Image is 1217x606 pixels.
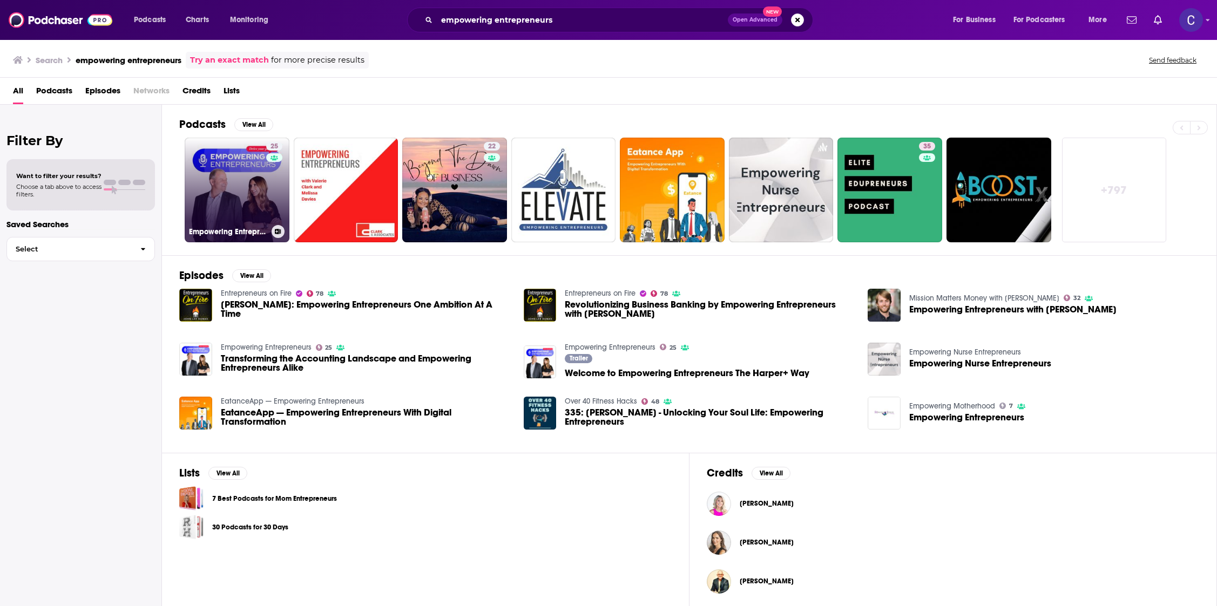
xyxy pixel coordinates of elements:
[186,12,209,28] span: Charts
[707,564,1199,598] button: Jeffrey BeseckerJeffrey Besecker
[670,345,677,350] span: 25
[1073,296,1080,301] span: 32
[179,486,204,510] a: 7 Best Podcasts for Mom Entrepreneurs
[271,54,364,66] span: for more precise results
[179,289,212,322] img: Kenneth Vogt: Empowering Entrepreneurs One Ambition At A Time
[707,466,790,480] a: CreditsView All
[909,305,1117,314] span: Empowering Entrepreneurs with [PERSON_NAME]
[651,290,668,297] a: 78
[179,515,204,539] span: 30 Podcasts for 30 Days
[565,343,655,352] a: Empowering Entrepreneurs
[565,289,635,298] a: Entrepreneurs on Fire
[224,82,240,104] a: Lists
[524,397,557,430] a: 335: Susan Scollen - Unlocking Your Soul Life: Empowering Entrepreneurs
[707,530,731,555] a: Marie-Eve Talbot
[316,344,333,351] a: 25
[119,64,182,71] div: Keywords by Traffic
[660,344,677,350] a: 25
[307,290,324,297] a: 78
[234,118,273,131] button: View All
[484,142,500,151] a: 22
[179,118,226,131] h2: Podcasts
[945,11,1009,29] button: open menu
[179,118,273,131] a: PodcastsView All
[266,142,282,151] a: 25
[1150,11,1166,29] a: Show notifications dropdown
[208,467,247,480] button: View All
[1062,138,1167,242] a: +797
[524,289,557,322] img: Revolutionizing Business Banking by Empowering Entrepreneurs with Jason Garcia
[126,11,180,29] button: open menu
[189,227,267,236] h3: Empowering Entrepreneurs
[107,63,116,71] img: tab_keywords_by_traffic_grey.svg
[909,348,1021,357] a: Empowering Nurse Entrepreneurs
[221,408,511,426] a: EatanceApp — Empowering Entrepreneurs With Digital Transformation
[221,300,511,318] span: [PERSON_NAME]: Empowering Entrepreneurs One Ambition At A Time
[707,569,731,594] img: Jeffrey Besecker
[6,219,155,229] p: Saved Searches
[660,291,668,296] span: 78
[221,354,511,372] span: Transforming the Accounting Landscape and Empowering Entrepreneurs Alike
[909,359,1051,368] a: Empowering Nurse Entrepreneurs
[222,11,282,29] button: open menu
[488,141,496,152] span: 22
[919,142,935,151] a: 35
[524,345,557,378] a: Welcome to Empowering Entrepreneurs The Harper+ Way
[1088,12,1107,28] span: More
[565,300,855,318] a: Revolutionizing Business Banking by Empowering Entrepreneurs with Jason Garcia
[707,466,743,480] h2: Credits
[868,343,901,376] img: Empowering Nurse Entrepreneurs
[17,17,26,26] img: logo_orange.svg
[868,397,901,430] img: Empowering Entrepreneurs
[179,397,212,430] img: EatanceApp — Empowering Entrepreneurs With Digital Transformation
[9,10,112,30] a: Podchaser - Follow, Share and Rate Podcasts
[923,141,931,152] span: 35
[212,521,288,533] a: 30 Podcasts for 30 Days
[16,172,102,180] span: Want to filter your results?
[13,82,23,104] span: All
[740,577,794,585] span: [PERSON_NAME]
[763,6,782,17] span: New
[565,369,809,378] span: Welcome to Empowering Entrepreneurs The Harper+ Way
[29,63,38,71] img: tab_domain_overview_orange.svg
[740,538,794,547] span: [PERSON_NAME]
[1009,404,1013,408] span: 7
[271,141,278,152] span: 25
[417,8,823,32] div: Search podcasts, credits, & more...
[7,246,132,253] span: Select
[953,12,996,28] span: For Business
[179,343,212,376] img: Transforming the Accounting Landscape and Empowering Entrepreneurs Alike
[41,64,97,71] div: Domain Overview
[30,17,53,26] div: v 4.0.25
[402,138,507,242] a: 22
[185,138,289,242] a: 25Empowering Entrepreneurs
[1179,8,1203,32] button: Show profile menu
[909,401,995,411] a: Empowering Motherhood
[316,291,323,296] span: 78
[182,82,211,104] span: Credits
[36,55,63,65] h3: Search
[179,11,215,29] a: Charts
[133,82,170,104] span: Networks
[28,28,119,37] div: Domain: [DOMAIN_NAME]
[707,492,731,516] img: Sandi Glandt
[85,82,120,104] span: Episodes
[1179,8,1203,32] span: Logged in as publicityxxtina
[565,408,855,426] span: 335: [PERSON_NAME] - Unlocking Your Soul Life: Empowering Entrepreneurs
[221,300,511,318] a: Kenneth Vogt: Empowering Entrepreneurs One Ambition At A Time
[909,413,1024,422] a: Empowering Entrepreneurs
[868,289,901,322] a: Empowering Entrepreneurs with Wes Barton
[909,305,1117,314] a: Empowering Entrepreneurs with Wes Barton
[190,54,269,66] a: Try an exact match
[17,28,26,37] img: website_grey.svg
[740,538,794,547] a: Marie-Eve Talbot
